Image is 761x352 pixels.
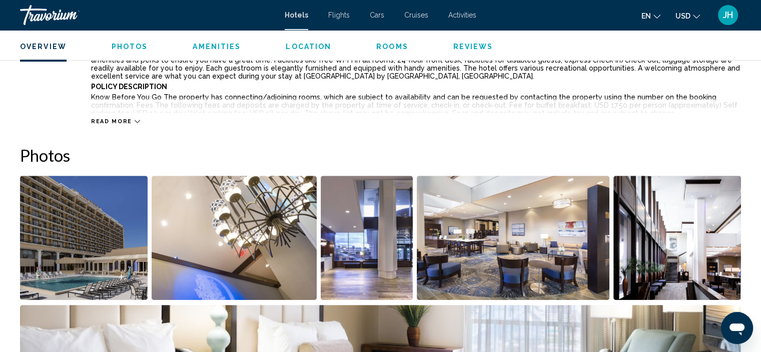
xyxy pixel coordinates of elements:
[376,43,408,51] span: Rooms
[91,48,741,80] p: Stop at [GEOGRAPHIC_DATA] by [GEOGRAPHIC_DATA], [GEOGRAPHIC_DATA] to discover the wonders of [GEO...
[91,83,167,91] b: Policy Description
[370,11,384,19] a: Cars
[91,118,132,125] span: Read more
[20,38,66,113] div: Description
[20,43,67,51] span: Overview
[675,9,700,23] button: Change currency
[91,118,140,125] button: Read more
[112,42,148,51] button: Photos
[193,43,241,51] span: Amenities
[448,11,476,19] a: Activities
[20,42,67,51] button: Overview
[285,11,308,19] a: Hotels
[641,9,660,23] button: Change language
[404,11,428,19] a: Cruises
[20,145,741,165] h2: Photos
[721,312,753,344] iframe: Button to launch messaging window
[152,175,317,300] button: Open full-screen image slider
[675,12,690,20] span: USD
[613,175,741,300] button: Open full-screen image slider
[112,43,148,51] span: Photos
[376,42,408,51] button: Rooms
[723,10,733,20] span: JH
[286,42,331,51] button: Location
[286,43,331,51] span: Location
[321,175,413,300] button: Open full-screen image slider
[453,43,493,51] span: Reviews
[417,175,609,300] button: Open full-screen image slider
[20,5,275,25] a: Travorium
[328,11,350,19] a: Flights
[91,93,741,117] p: Know Before You Go The property has connecting/adjoining rooms, which are subject to availability...
[453,42,493,51] button: Reviews
[20,175,148,300] button: Open full-screen image slider
[715,5,741,26] button: User Menu
[193,42,241,51] button: Amenities
[641,12,651,20] span: en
